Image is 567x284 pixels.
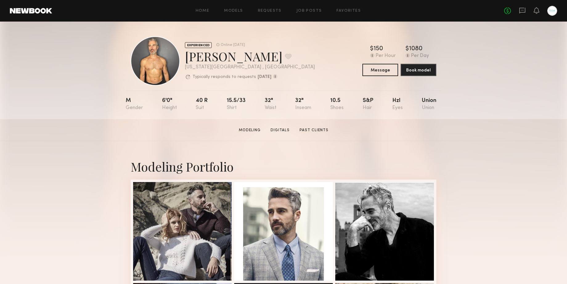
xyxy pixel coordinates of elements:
div: $ [406,46,409,52]
div: 40 r [196,98,208,111]
div: S&P [363,98,373,111]
button: Message [362,64,398,76]
div: 1080 [409,46,422,52]
p: Typically responds to requests [193,75,256,79]
div: EXPERIENCED [185,42,212,48]
div: 150 [373,46,383,52]
div: Per Day [411,53,429,59]
a: Past Clients [297,128,331,133]
a: Digitals [268,128,292,133]
a: Models [224,9,243,13]
a: Favorites [337,9,361,13]
div: Hzl [392,98,403,111]
div: 10.5 [330,98,344,111]
a: Requests [258,9,282,13]
div: Union [422,98,436,111]
div: [PERSON_NAME] [185,48,315,64]
div: 32" [265,98,276,111]
div: Online [DATE] [221,43,245,47]
div: 15.5/33 [227,98,246,111]
div: Per Hour [376,53,396,59]
div: Modeling Portfolio [131,158,436,175]
button: Book model [401,64,436,76]
div: 32" [295,98,311,111]
b: [DATE] [258,75,271,79]
a: Home [196,9,210,13]
div: M [126,98,143,111]
a: Modeling [236,128,263,133]
div: $ [370,46,373,52]
a: Job Posts [296,9,322,13]
div: 6'0" [162,98,177,111]
div: [US_STATE][GEOGRAPHIC_DATA] , [GEOGRAPHIC_DATA] [185,65,315,70]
